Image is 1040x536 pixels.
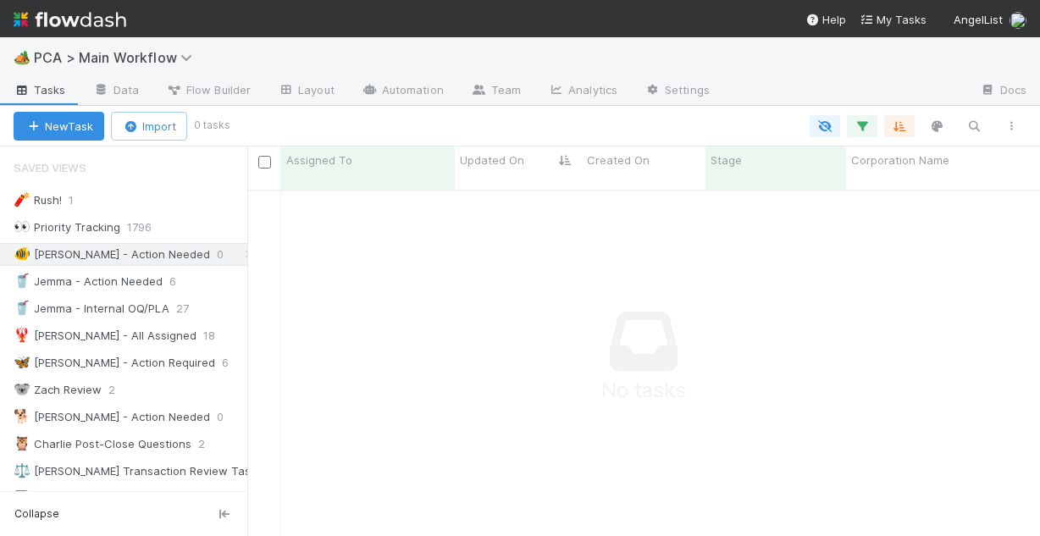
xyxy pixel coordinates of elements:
div: [PERSON_NAME] - Action Needed [14,406,210,428]
a: Data [80,78,152,105]
span: PCA > Main Workflow [34,49,201,66]
a: Settings [631,78,723,105]
span: 🐨 [14,382,30,396]
div: Rush! [14,190,62,211]
div: Jemma - Action Needed [14,271,163,292]
span: 🐠 [14,246,30,261]
div: Help [805,11,846,28]
span: 🐕 [14,409,30,423]
span: 2 [108,379,132,401]
button: Import [111,112,187,141]
span: 19 [246,488,274,509]
span: 🦞 [14,328,30,342]
span: 👀 [14,219,30,234]
div: [PERSON_NAME] - All Assigned [14,325,196,346]
span: 6 [169,271,193,292]
span: 🏕️ [14,50,30,64]
span: 2 [198,434,222,455]
a: Analytics [534,78,631,105]
span: 0 [217,406,241,428]
span: 🦋 [14,355,30,369]
span: 6 [222,352,246,373]
span: Created On [587,152,650,169]
span: 0 [217,244,241,265]
a: Team [457,78,534,105]
span: Saved Views [14,151,86,185]
span: 📕 [14,490,30,505]
span: ⚖️ [14,463,30,478]
a: Layout [264,78,348,105]
a: Docs [966,78,1040,105]
div: [PERSON_NAME] Transaction Review Tasks [14,461,263,482]
div: Priority Tracking [14,217,120,238]
div: [PERSON_NAME] - Action Required [14,352,215,373]
span: AngelList [954,13,1003,26]
div: [PERSON_NAME] - Action Needed [14,244,210,265]
span: Flow Builder [166,81,251,98]
span: Assigned To [286,152,352,169]
span: 1796 [127,217,169,238]
div: Jemma - Internal OQ/PLA [14,298,169,319]
span: My Tasks [860,13,927,26]
span: 27 [176,298,206,319]
a: Flow Builder [152,78,264,105]
input: Toggle All Rows Selected [258,156,271,169]
span: Updated On [460,152,524,169]
span: 🦉 [14,436,30,450]
span: Stage [711,152,742,169]
a: Automation [348,78,457,105]
div: Charlie Post-Close Questions [14,434,191,455]
span: Collapse [14,506,59,522]
span: 🥤 [14,301,30,315]
span: 1 [69,190,91,211]
span: 🧨 [14,192,30,207]
span: Corporation Name [851,152,949,169]
span: 18 [203,325,232,346]
small: 0 tasks [194,118,230,133]
img: avatar_1c530150-f9f0-4fb8-9f5d-006d570d4582.png [1010,12,1026,29]
span: Tasks [14,81,66,98]
span: 🥤 [14,274,30,288]
a: My Tasks [860,11,927,28]
div: [PERSON_NAME] Post-Close Questions [14,488,239,509]
div: Zach Review [14,379,102,401]
img: logo-inverted-e16ddd16eac7371096b0.svg [14,5,126,34]
button: NewTask [14,112,104,141]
